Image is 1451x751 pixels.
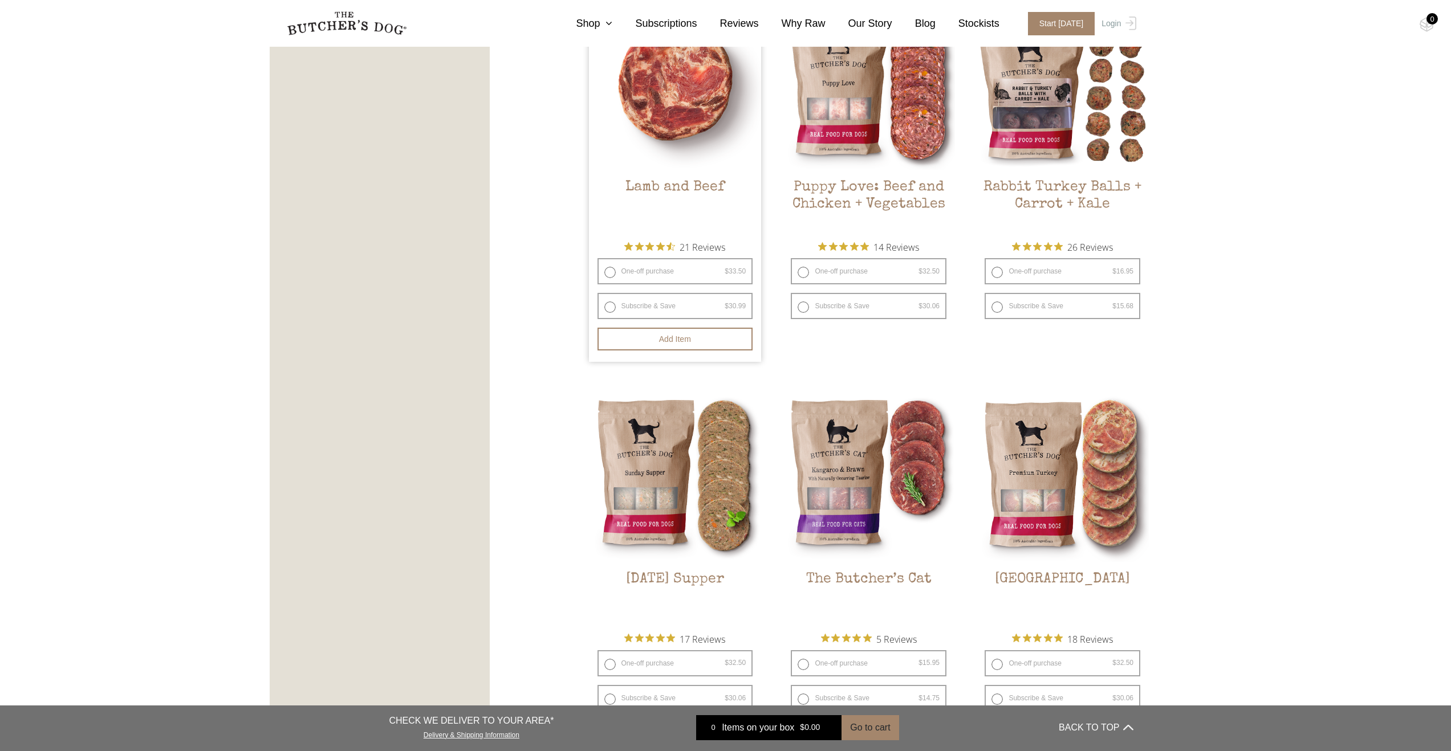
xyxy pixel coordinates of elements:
span: Start [DATE] [1028,12,1095,35]
a: The Butcher’s CatThe Butcher’s Cat [782,389,955,625]
h2: Rabbit Turkey Balls + Carrot + Kale [976,179,1149,232]
h2: [DATE] Supper [589,571,762,625]
img: The Butcher’s Cat [782,389,955,562]
a: Reviews [697,16,759,31]
span: $ [918,267,922,275]
label: Subscribe & Save [985,685,1140,711]
label: Subscribe & Save [598,685,753,711]
a: Blog [892,16,936,31]
bdi: 16.95 [1112,267,1133,275]
a: Why Raw [759,16,826,31]
button: Rated 5 out of 5 stars from 14 reviews. Jump to reviews. [818,238,919,255]
span: Items on your box [722,721,794,734]
a: Sunday Supper[DATE] Supper [589,389,762,625]
label: One-off purchase [985,650,1140,676]
bdi: 0.00 [800,723,820,732]
bdi: 15.95 [918,659,940,667]
a: Turkey[GEOGRAPHIC_DATA] [976,389,1149,625]
span: $ [800,723,804,732]
label: One-off purchase [791,258,946,284]
span: $ [725,694,729,702]
span: $ [725,659,729,667]
img: Turkey [976,389,1149,562]
bdi: 30.06 [918,302,940,310]
a: Login [1099,12,1136,35]
h2: Puppy Love: Beef and Chicken + Vegetables [782,179,955,232]
button: Rated 4.6 out of 5 stars from 21 reviews. Jump to reviews. [624,238,725,255]
a: Shop [553,16,612,31]
span: $ [918,694,922,702]
bdi: 30.06 [1112,694,1133,702]
bdi: 32.50 [1112,659,1133,667]
p: CHECK WE DELIVER TO YOUR AREA* [389,714,554,728]
span: $ [1112,302,1116,310]
a: Our Story [826,16,892,31]
span: 21 Reviews [680,238,725,255]
h2: Lamb and Beef [589,179,762,232]
img: TBD_Cart-Empty.png [1420,17,1434,32]
span: $ [918,302,922,310]
button: BACK TO TOP [1059,714,1133,741]
a: Subscriptions [612,16,697,31]
bdi: 33.50 [725,267,746,275]
button: Add item [598,328,753,350]
a: Stockists [936,16,999,31]
button: Rated 5 out of 5 stars from 26 reviews. Jump to reviews. [1012,238,1113,255]
div: 0 [705,722,722,733]
button: Rated 4.9 out of 5 stars from 17 reviews. Jump to reviews. [624,630,725,647]
span: $ [725,267,729,275]
label: Subscribe & Save [791,293,946,319]
label: Subscribe & Save [791,685,946,711]
label: One-off purchase [598,258,753,284]
a: Delivery & Shipping Information [424,728,519,739]
h2: The Butcher’s Cat [782,571,955,625]
span: $ [1112,694,1116,702]
span: $ [725,302,729,310]
label: One-off purchase [985,258,1140,284]
span: $ [1112,267,1116,275]
span: 18 Reviews [1067,630,1113,647]
button: Rated 4.9 out of 5 stars from 18 reviews. Jump to reviews. [1012,630,1113,647]
span: $ [1112,659,1116,667]
label: One-off purchase [598,650,753,676]
span: $ [918,659,922,667]
button: Rated 5 out of 5 stars from 5 reviews. Jump to reviews. [821,630,917,647]
button: Go to cart [842,715,899,740]
label: Subscribe & Save [598,293,753,319]
bdi: 32.50 [725,659,746,667]
div: 0 [1426,13,1438,25]
bdi: 14.75 [918,694,940,702]
bdi: 30.99 [725,302,746,310]
a: Start [DATE] [1017,12,1099,35]
bdi: 15.68 [1112,302,1133,310]
span: 5 Reviews [876,630,917,647]
span: 26 Reviews [1067,238,1113,255]
span: 14 Reviews [873,238,919,255]
label: Subscribe & Save [985,293,1140,319]
bdi: 30.06 [725,694,746,702]
a: 0 Items on your box $0.00 [696,715,842,740]
h2: [GEOGRAPHIC_DATA] [976,571,1149,625]
bdi: 32.50 [918,267,940,275]
img: Sunday Supper [589,389,762,562]
label: One-off purchase [791,650,946,676]
span: 17 Reviews [680,630,725,647]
